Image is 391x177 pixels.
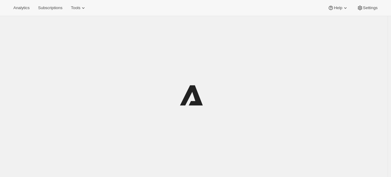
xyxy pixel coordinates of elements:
button: Analytics [10,4,33,12]
button: Help [324,4,352,12]
span: Settings [363,5,378,10]
button: Tools [67,4,90,12]
span: Subscriptions [38,5,62,10]
button: Subscriptions [34,4,66,12]
span: Analytics [13,5,29,10]
span: Tools [71,5,80,10]
span: Help [334,5,342,10]
button: Settings [353,4,381,12]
